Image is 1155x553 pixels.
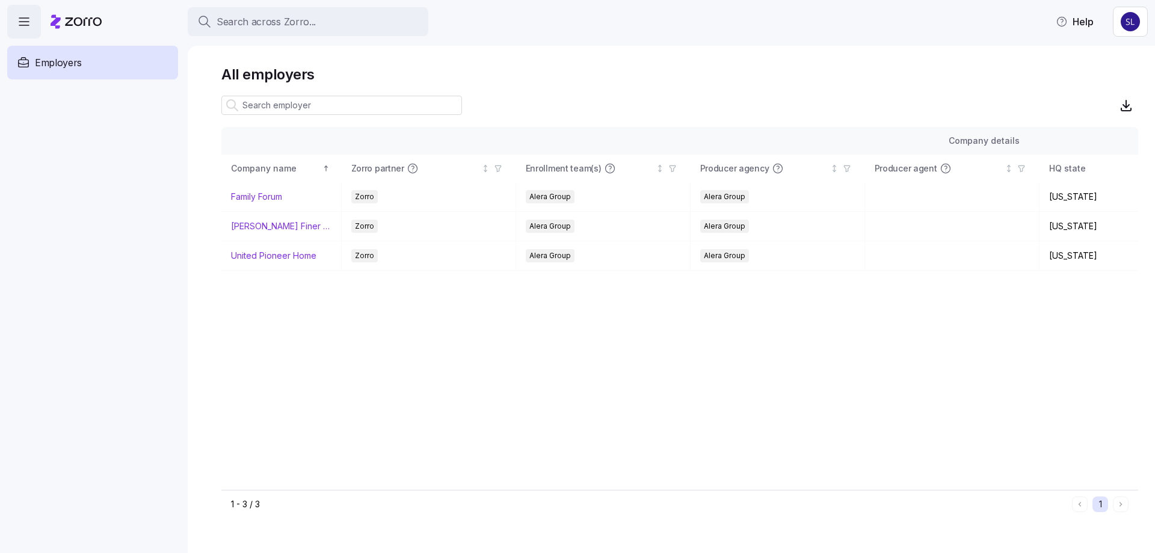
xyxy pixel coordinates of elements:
span: Alera Group [529,249,571,262]
span: Zorro [355,220,374,233]
button: Help [1046,10,1103,34]
span: Search across Zorro... [217,14,316,29]
a: United Pioneer Home [231,250,316,262]
th: Zorro partnerNot sorted [342,155,516,182]
a: Family Forum [231,191,282,203]
div: Sorted ascending [322,164,330,173]
button: Previous page [1072,496,1088,512]
div: 1 - 3 / 3 [231,498,1067,510]
span: Employers [35,55,82,70]
button: 1 [1092,496,1108,512]
span: Alera Group [529,190,571,203]
span: Alera Group [529,220,571,233]
span: Producer agent [875,162,937,175]
th: Enrollment team(s)Not sorted [516,155,691,182]
a: [PERSON_NAME] Finer Meats [231,220,331,232]
th: Producer agentNot sorted [865,155,1039,182]
span: Alera Group [704,190,745,203]
div: Not sorted [1005,164,1013,173]
th: Producer agencyNot sorted [691,155,865,182]
div: Not sorted [481,164,490,173]
span: Alera Group [704,220,745,233]
div: Not sorted [656,164,664,173]
button: Next page [1113,496,1129,512]
h1: All employers [221,65,1138,84]
img: 9541d6806b9e2684641ca7bfe3afc45a [1121,12,1140,31]
span: Zorro [355,249,374,262]
th: Company nameSorted ascending [221,155,342,182]
span: Help [1056,14,1094,29]
a: Employers [7,46,178,79]
span: Enrollment team(s) [526,162,602,175]
input: Search employer [221,96,462,115]
button: Search across Zorro... [188,7,428,36]
span: Zorro partner [351,162,404,175]
span: Producer agency [700,162,769,175]
div: Company name [231,162,320,175]
div: Not sorted [830,164,839,173]
span: Zorro [355,190,374,203]
span: Alera Group [704,249,745,262]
